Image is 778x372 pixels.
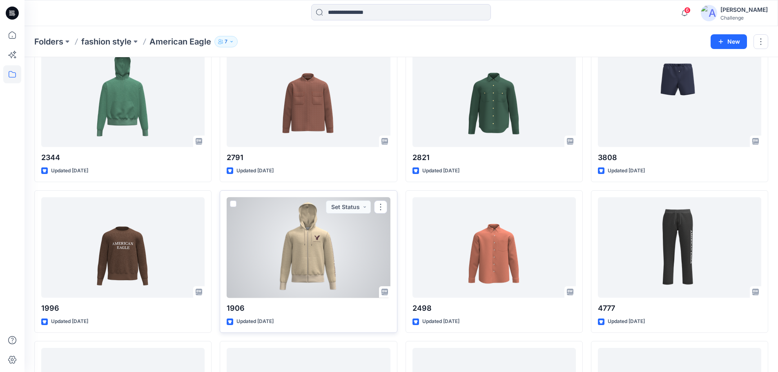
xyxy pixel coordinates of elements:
[34,36,63,47] a: Folders
[41,197,205,298] a: 1996
[608,317,645,326] p: Updated [DATE]
[412,197,576,298] a: 2498
[149,36,211,47] p: American Eagle
[422,167,459,175] p: Updated [DATE]
[684,7,691,13] span: 6
[412,303,576,314] p: 2498
[236,317,274,326] p: Updated [DATE]
[598,46,761,147] a: 3808
[41,152,205,163] p: 2344
[41,46,205,147] a: 2344
[227,46,390,147] a: 2791
[81,36,132,47] a: fashion style
[236,167,274,175] p: Updated [DATE]
[701,5,717,21] img: avatar
[225,37,227,46] p: 7
[422,317,459,326] p: Updated [DATE]
[51,167,88,175] p: Updated [DATE]
[608,167,645,175] p: Updated [DATE]
[598,197,761,298] a: 4777
[412,46,576,147] a: 2821
[227,303,390,314] p: 1906
[598,152,761,163] p: 3808
[51,317,88,326] p: Updated [DATE]
[711,34,747,49] button: New
[227,152,390,163] p: 2791
[412,152,576,163] p: 2821
[214,36,238,47] button: 7
[720,15,768,21] div: Challenge
[720,5,768,15] div: [PERSON_NAME]
[41,303,205,314] p: 1996
[598,303,761,314] p: 4777
[227,197,390,298] a: 1906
